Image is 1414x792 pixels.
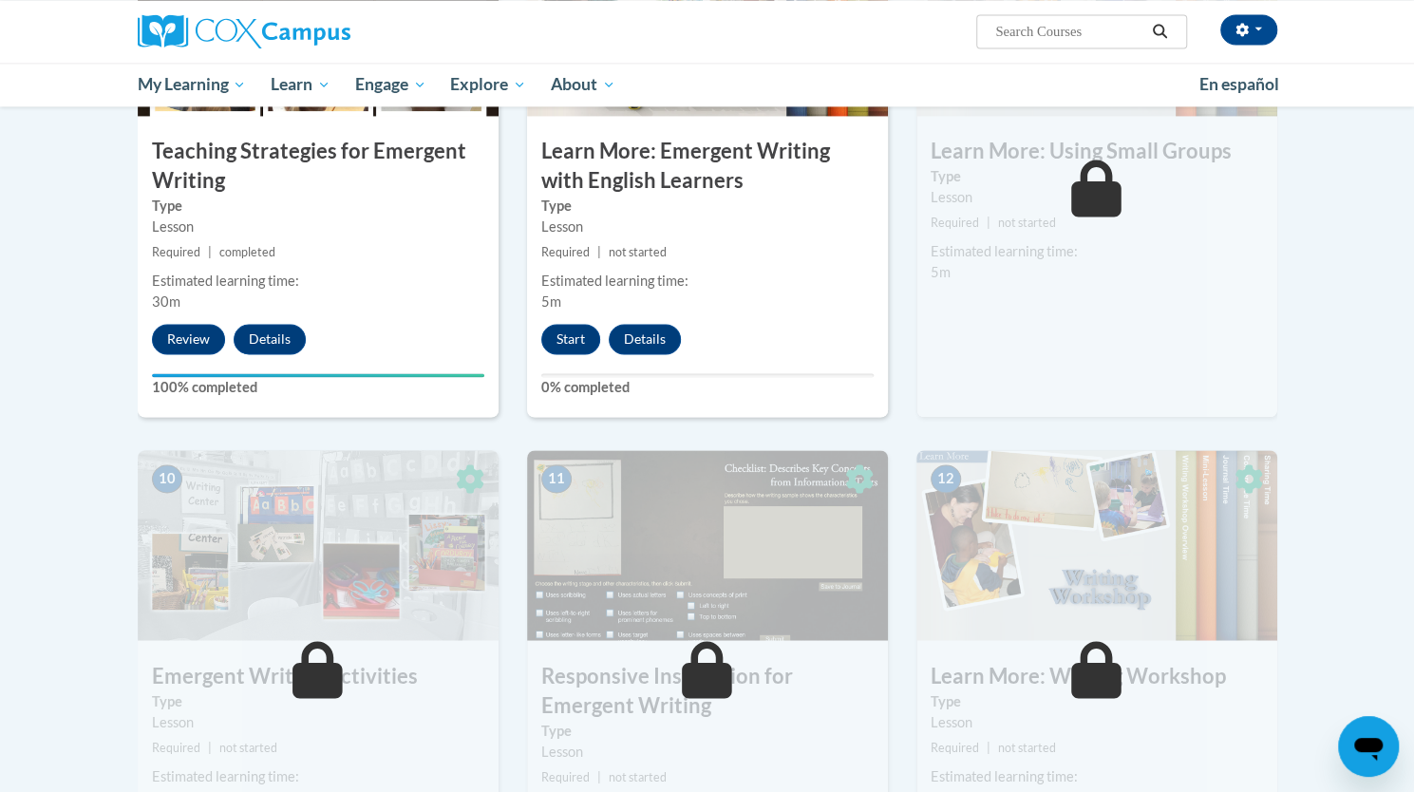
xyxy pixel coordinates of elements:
[258,63,343,106] a: Learn
[152,217,484,237] div: Lesson
[931,464,961,493] span: 12
[138,14,350,48] img: Cox Campus
[597,769,601,783] span: |
[152,373,484,377] div: Your progress
[438,63,538,106] a: Explore
[527,450,888,640] img: Course Image
[1338,716,1399,777] iframe: Button to launch messaging window
[541,217,874,237] div: Lesson
[541,293,561,310] span: 5m
[916,137,1277,166] h3: Learn More: Using Small Groups
[987,216,990,230] span: |
[541,741,874,762] div: Lesson
[152,271,484,292] div: Estimated learning time:
[541,245,590,259] span: Required
[355,73,426,96] span: Engage
[138,661,499,690] h3: Emergent Writing Activities
[152,377,484,398] label: 100% completed
[541,377,874,398] label: 0% completed
[450,73,526,96] span: Explore
[931,740,979,754] span: Required
[987,740,990,754] span: |
[541,271,874,292] div: Estimated learning time:
[609,769,667,783] span: not started
[931,166,1263,187] label: Type
[527,661,888,720] h3: Responsive Instruction for Emergent Writing
[1199,74,1279,94] span: En español
[219,245,275,259] span: completed
[138,137,499,196] h3: Teaching Strategies for Emergent Writing
[208,245,212,259] span: |
[152,740,200,754] span: Required
[219,740,277,754] span: not started
[597,245,601,259] span: |
[125,63,259,106] a: My Learning
[541,769,590,783] span: Required
[527,137,888,196] h3: Learn More: Emergent Writing with English Learners
[538,63,628,106] a: About
[931,241,1263,262] div: Estimated learning time:
[152,765,484,786] div: Estimated learning time:
[152,196,484,217] label: Type
[931,690,1263,711] label: Type
[152,464,182,493] span: 10
[998,740,1056,754] span: not started
[138,450,499,640] img: Course Image
[998,216,1056,230] span: not started
[609,324,681,354] button: Details
[152,690,484,711] label: Type
[152,711,484,732] div: Lesson
[152,245,200,259] span: Required
[916,450,1277,640] img: Course Image
[1220,14,1277,45] button: Account Settings
[152,293,180,310] span: 30m
[541,196,874,217] label: Type
[551,73,615,96] span: About
[916,661,1277,690] h3: Learn More: Writing Workshop
[271,73,330,96] span: Learn
[541,464,572,493] span: 11
[993,20,1145,43] input: Search Courses
[234,324,306,354] button: Details
[609,245,667,259] span: not started
[931,264,951,280] span: 5m
[1187,65,1291,104] a: En español
[931,765,1263,786] div: Estimated learning time:
[343,63,439,106] a: Engage
[1145,20,1174,43] button: Search
[931,216,979,230] span: Required
[541,720,874,741] label: Type
[208,740,212,754] span: |
[109,63,1306,106] div: Main menu
[138,14,499,48] a: Cox Campus
[137,73,246,96] span: My Learning
[541,324,600,354] button: Start
[931,711,1263,732] div: Lesson
[152,324,225,354] button: Review
[931,187,1263,208] div: Lesson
